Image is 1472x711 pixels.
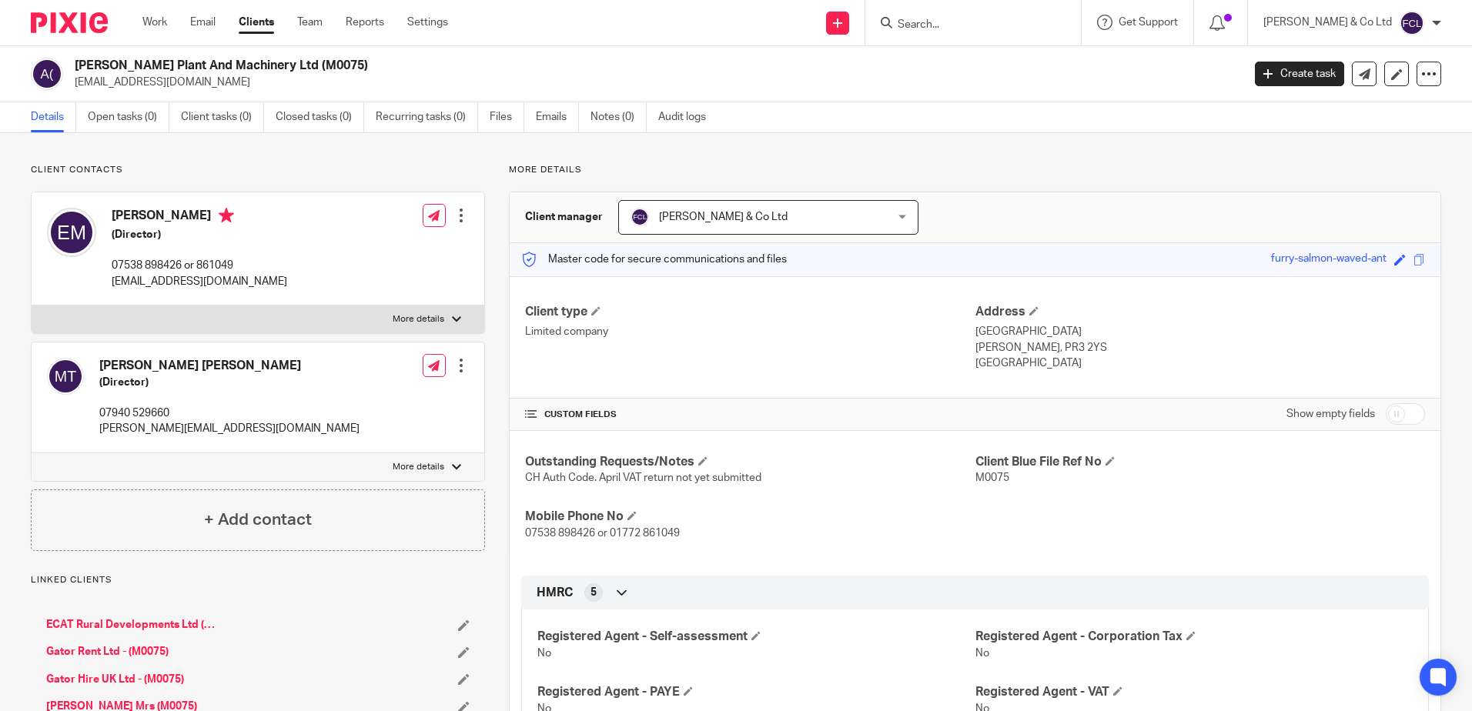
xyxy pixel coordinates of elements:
h4: Registered Agent - VAT [975,684,1413,700]
i: Primary [219,208,234,223]
a: Reports [346,15,384,30]
a: Work [142,15,167,30]
a: Gator Rent Ltd - (M0075) [46,644,169,659]
span: CH Auth Code. April VAT return not yet submitted [525,472,761,483]
span: M0075 [975,472,1009,483]
a: Details [31,102,76,132]
p: [PERSON_NAME] & Co Ltd [1263,15,1392,30]
p: [GEOGRAPHIC_DATA] [975,355,1425,371]
a: Files [490,102,524,132]
h4: + Add contact [204,508,312,532]
h4: Outstanding Requests/Notes [525,454,975,470]
p: [GEOGRAPHIC_DATA] [975,324,1425,339]
span: 5 [590,585,597,600]
img: svg%3E [1400,11,1424,35]
p: 07940 529660 [99,406,360,421]
span: No [975,648,989,659]
span: [PERSON_NAME] & Co Ltd [659,212,788,222]
p: More details [509,164,1441,176]
a: ECAT Rural Developments Ltd (M0075) [46,617,216,633]
h5: (Director) [99,375,360,390]
a: Settings [407,15,448,30]
p: 07538 898426 or 861049 [112,258,287,273]
a: Gator Hire UK Ltd - (M0075) [46,672,184,687]
a: Team [297,15,323,30]
a: Email [190,15,216,30]
h5: (Director) [112,227,287,242]
h4: Client type [525,304,975,320]
p: Limited company [525,324,975,339]
p: [EMAIL_ADDRESS][DOMAIN_NAME] [112,274,287,289]
label: Show empty fields [1286,406,1375,422]
p: [PERSON_NAME][EMAIL_ADDRESS][DOMAIN_NAME] [99,421,360,436]
h4: Client Blue File Ref No [975,454,1425,470]
p: More details [393,313,444,325]
a: Create task [1255,62,1344,86]
a: Audit logs [658,102,718,132]
h4: Registered Agent - Self-assessment [537,629,975,645]
a: Client tasks (0) [181,102,264,132]
span: No [537,648,551,659]
p: Master code for secure communications and files [521,252,787,267]
a: Clients [239,15,274,30]
h4: [PERSON_NAME] [112,208,287,227]
p: More details [393,461,444,473]
a: Recurring tasks (0) [376,102,478,132]
span: Get Support [1119,17,1178,28]
img: Pixie [31,12,108,33]
p: Linked clients [31,574,485,586]
a: Emails [536,102,579,132]
h4: CUSTOM FIELDS [525,409,975,421]
h4: Registered Agent - Corporation Tax [975,629,1413,645]
h3: Client manager [525,209,603,225]
input: Search [896,18,1035,32]
img: svg%3E [31,58,63,90]
img: svg%3E [47,358,84,395]
p: Client contacts [31,164,485,176]
span: HMRC [537,585,573,601]
h4: Address [975,304,1425,320]
img: svg%3E [47,208,96,257]
p: [EMAIL_ADDRESS][DOMAIN_NAME] [75,75,1232,90]
h4: Mobile Phone No [525,509,975,525]
div: furry-salmon-waved-ant [1271,251,1387,269]
a: Closed tasks (0) [276,102,364,132]
span: 07538 898426 or 01772 861049 [525,528,680,539]
img: svg%3E [631,208,649,226]
h4: [PERSON_NAME] [PERSON_NAME] [99,358,360,374]
p: [PERSON_NAME], PR3 2YS [975,340,1425,355]
h4: Registered Agent - PAYE [537,684,975,700]
a: Open tasks (0) [88,102,169,132]
h2: [PERSON_NAME] Plant And Machinery Ltd (M0075) [75,58,1000,74]
a: Notes (0) [590,102,647,132]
